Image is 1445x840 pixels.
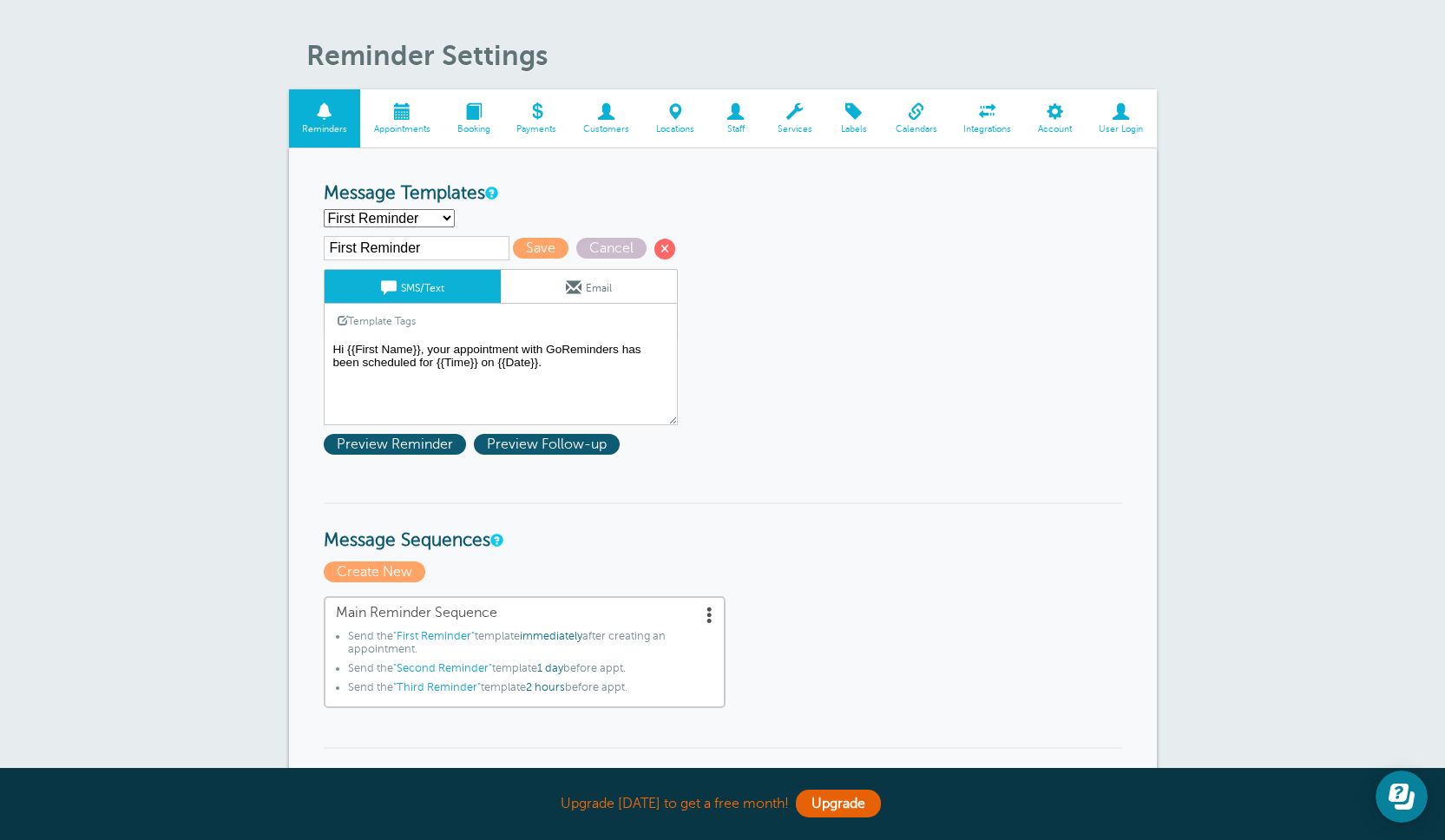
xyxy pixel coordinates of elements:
[324,236,509,260] input: Template Name
[324,596,726,709] a: Main Reminder Sequence Send the"First Reminder"templateimmediatelyafter creating an appointment.S...
[537,662,563,674] span: 1 day
[526,681,565,693] span: 2 hours
[474,434,620,455] span: Preview Follow-up
[834,124,873,135] span: Labels
[348,630,713,662] li: Send the template after creating an appointment.
[652,124,700,135] span: Locations
[443,89,503,148] a: Booking
[393,662,492,674] span: "Second Reminder"
[1086,89,1157,148] a: User Login
[490,535,501,546] a: Message Sequences allow you to setup multiple reminder schedules that can use different Message T...
[513,240,576,256] a: Save
[324,436,474,452] a: Preview Reminder
[348,681,713,700] li: Send the template before appt.
[520,630,582,642] span: immediately
[707,89,764,148] a: Staff
[950,89,1025,148] a: Integrations
[579,124,634,135] span: Customers
[324,747,1122,797] h3: Reminder Payment Link Options
[882,89,950,148] a: Calendars
[324,502,1122,552] h3: Message Sequences
[336,605,713,621] span: Main Reminder Sequence
[325,304,429,338] a: Template Tags
[890,124,942,135] span: Calendars
[503,89,570,148] a: Payments
[1376,771,1428,823] iframe: Resource center
[485,187,496,199] a: This is the wording for your reminder and follow-up messages. You can create multiple templates i...
[570,89,643,148] a: Customers
[474,436,624,452] a: Preview Follow-up
[306,39,1157,72] h1: Reminder Settings
[1034,124,1077,135] span: Account
[324,564,430,580] a: Create New
[360,89,443,148] a: Appointments
[576,238,647,259] span: Cancel
[324,183,1122,205] h3: Message Templates
[513,238,568,259] span: Save
[959,124,1016,135] span: Integrations
[1094,124,1148,135] span: User Login
[324,561,425,582] span: Create New
[325,270,501,303] a: SMS/Text
[825,89,882,148] a: Labels
[393,630,475,642] span: "First Reminder"
[393,681,481,693] span: "Third Reminder"
[1025,89,1086,148] a: Account
[298,124,352,135] span: Reminders
[289,785,1157,823] div: Upgrade [DATE] to get a free month!
[772,124,817,135] span: Services
[324,338,678,425] textarea: Hi {{First Name}}, your appointment with GoReminders has been scheduled for {{Time}} on {{Date}}.
[348,662,713,681] li: Send the template before appt.
[512,124,562,135] span: Payments
[501,270,677,303] a: Email
[576,240,654,256] a: Cancel
[369,124,435,135] span: Appointments
[452,124,495,135] span: Booking
[643,89,708,148] a: Locations
[764,89,825,148] a: Services
[324,434,466,455] span: Preview Reminder
[796,790,881,817] a: Upgrade
[716,124,755,135] span: Staff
